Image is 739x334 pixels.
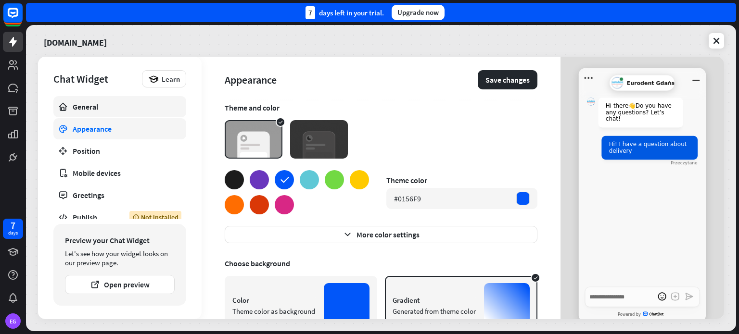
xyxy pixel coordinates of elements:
[579,309,706,321] a: Powered byChatBot
[606,102,672,122] span: Hi there 👋 Do you have any questions? Let’s chat!
[53,207,186,228] a: Publish Not installed
[587,98,595,106] img: Agent's avatar
[610,75,675,91] div: Current agent's avatarEurodent Gdańsk
[73,168,167,178] div: Mobile devices
[392,5,445,20] div: Upgrade now
[225,259,537,268] div: Choose background
[683,290,696,303] button: Send a message
[162,74,180,84] span: Learn
[232,296,316,305] div: Color
[53,118,186,139] a: Appearance
[53,72,137,86] div: Chat Widget
[73,102,167,111] div: General
[612,77,624,89] img: Current agent's avatar
[671,161,698,166] div: Przeczytane
[53,162,186,184] a: Mobile devices
[232,307,316,316] div: Theme color as background
[582,72,595,85] button: Open menu
[585,286,700,307] textarea: Napisz wiadomość…
[65,275,175,294] button: Open preview
[393,307,476,316] div: Generated from theme color
[53,96,186,117] a: General
[73,124,167,134] div: Appearance
[386,175,537,185] div: Theme color
[655,290,668,303] button: open emoji picker
[609,141,687,154] span: Hi! I have a question about delivery
[53,185,186,206] a: Greetings
[73,212,115,222] div: Publish
[8,4,37,33] button: Open LiveChat chat widget
[225,226,537,243] button: More color settings
[394,194,421,203] div: #0156F9
[8,230,18,236] div: days
[5,313,21,329] div: EG
[669,290,682,303] button: Add an attachment
[225,73,478,87] div: Appearance
[65,249,175,267] div: Let's see how your widget looks on our preview page.
[44,31,107,51] a: [DOMAIN_NAME]
[618,312,641,317] span: Powered by
[689,72,702,85] button: Minimalizuj okno
[306,6,384,19] div: days left in your trial.
[73,146,167,156] div: Position
[393,296,476,305] div: Gradient
[65,235,175,245] div: Preview your Chat Widget
[225,103,537,112] div: Theme and color
[53,140,186,161] a: Position
[306,6,315,19] div: 7
[11,221,15,230] div: 7
[129,211,181,223] div: Not installed
[627,80,678,86] span: Eurodent Gdańsk
[643,312,666,317] span: ChatBot
[73,190,167,200] div: Greetings
[478,70,537,89] button: Save changes
[3,219,23,239] a: 7 days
